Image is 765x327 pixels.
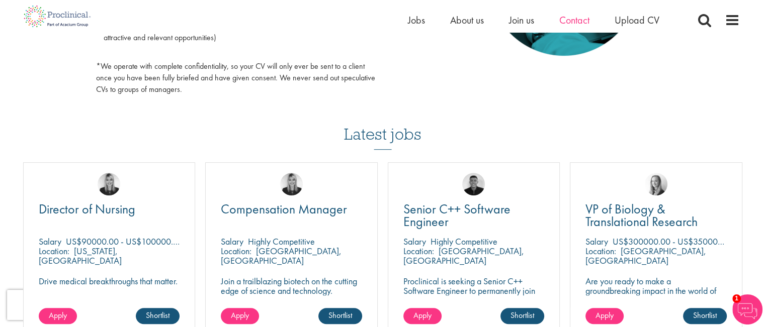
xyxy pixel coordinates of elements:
[585,276,727,324] p: Are you ready to make a groundbreaking impact in the world of biotechnology? Join a growing compa...
[221,200,347,217] span: Compensation Manager
[221,203,362,215] a: Compensation Manager
[403,203,545,228] a: Senior C++ Software Engineer
[732,294,762,324] img: Chatbot
[136,308,180,324] a: Shortlist
[221,245,251,257] span: Location:
[683,308,727,324] a: Shortlist
[39,245,122,266] p: [US_STATE], [GEOGRAPHIC_DATA]
[585,245,616,257] span: Location:
[318,308,362,324] a: Shortlist
[231,310,249,320] span: Apply
[431,236,497,247] p: Highly Competitive
[49,310,67,320] span: Apply
[403,276,545,314] p: Proclinical is seeking a Senior C++ Software Engineer to permanently join their dynamic team in [...
[39,308,77,324] a: Apply
[615,14,659,27] a: Upload CV
[403,245,524,266] p: [GEOGRAPHIC_DATA], [GEOGRAPHIC_DATA]
[403,308,442,324] a: Apply
[221,236,243,247] span: Salary
[98,173,120,195] img: Janelle Jones
[248,236,315,247] p: Highly Competitive
[509,14,534,27] a: Join us
[413,310,432,320] span: Apply
[221,276,362,295] p: Join a trailblazing biotech on the cutting edge of science and technology.
[645,173,667,195] img: Sofia Amark
[344,100,421,150] h3: Latest jobs
[596,310,614,320] span: Apply
[39,203,180,215] a: Director of Nursing
[585,236,608,247] span: Salary
[403,236,426,247] span: Salary
[96,61,375,95] p: *We operate with complete confidentiality, so your CV will only ever be sent to a client once you...
[39,276,180,286] p: Drive medical breakthroughs that matter.
[585,200,698,230] span: VP of Biology & Translational Research
[66,236,221,247] p: US$90000.00 - US$100000.00 per annum
[39,245,69,257] span: Location:
[585,203,727,228] a: VP of Biology & Translational Research
[559,14,589,27] a: Contact
[221,308,259,324] a: Apply
[7,290,136,320] iframe: reCAPTCHA
[462,173,485,195] img: Christian Andersen
[403,245,434,257] span: Location:
[280,173,303,195] img: Janelle Jones
[732,294,741,303] span: 1
[221,245,342,266] p: [GEOGRAPHIC_DATA], [GEOGRAPHIC_DATA]
[403,200,511,230] span: Senior C++ Software Engineer
[408,14,425,27] a: Jobs
[500,308,544,324] a: Shortlist
[39,236,61,247] span: Salary
[39,200,135,217] span: Director of Nursing
[450,14,484,27] a: About us
[585,308,624,324] a: Apply
[585,245,706,266] p: [GEOGRAPHIC_DATA], [GEOGRAPHIC_DATA]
